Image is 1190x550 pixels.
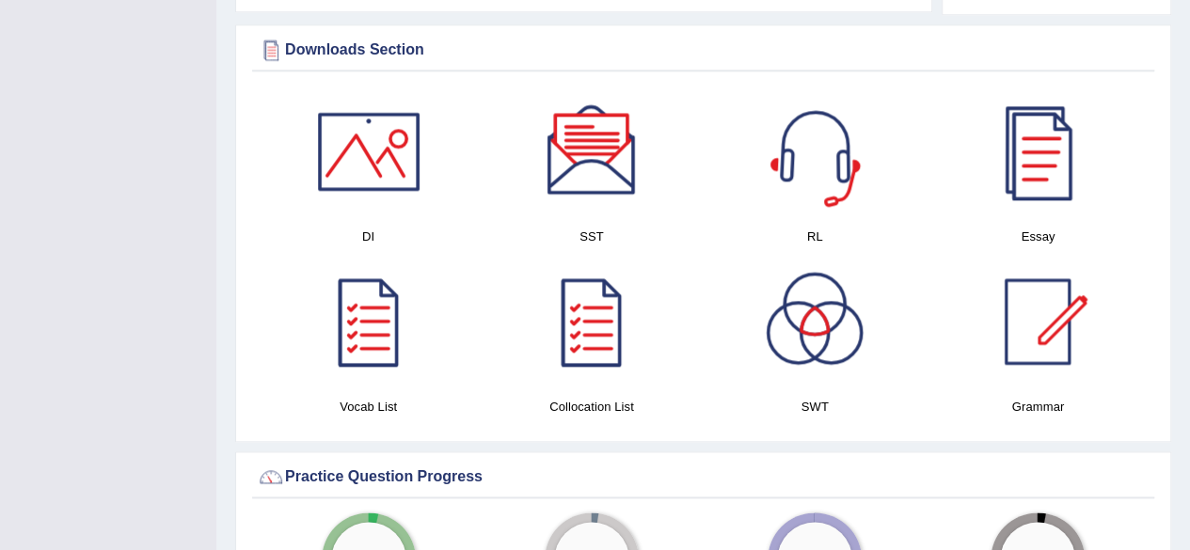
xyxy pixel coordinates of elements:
h4: SWT [713,397,917,416]
div: Practice Question Progress [257,463,1150,491]
h4: RL [713,227,917,246]
h4: Essay [936,227,1140,246]
h4: SST [489,227,693,246]
h4: Collocation List [489,397,693,416]
h4: Vocab List [266,397,470,416]
div: Downloads Section [257,36,1150,64]
h4: DI [266,227,470,246]
h4: Grammar [936,397,1140,416]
